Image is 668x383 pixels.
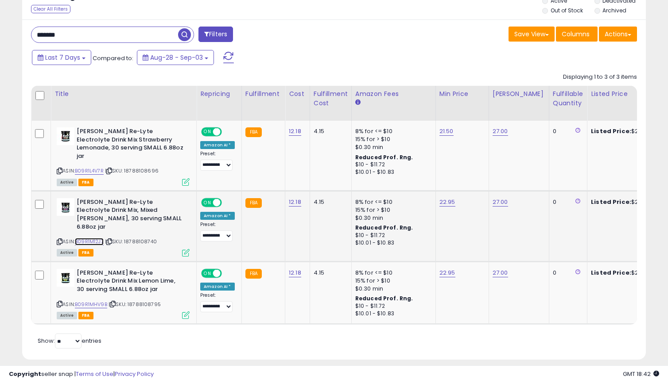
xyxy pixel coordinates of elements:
span: ON [202,128,213,136]
div: $10.01 - $10.83 [355,310,429,318]
div: Cost [289,89,306,99]
div: $23.96 [591,269,664,277]
span: OFF [221,128,235,136]
button: Save View [509,27,555,42]
small: Amazon Fees. [355,99,361,107]
a: 21.50 [439,127,454,136]
b: Listed Price: [591,127,631,135]
a: B09R1M12J7 [75,238,104,245]
div: $0.30 min [355,285,429,293]
button: Actions [599,27,637,42]
div: $10 - $11.72 [355,232,429,239]
button: Filters [198,27,233,42]
small: FBA [245,127,262,137]
button: Columns [556,27,598,42]
div: ASIN: [57,127,190,185]
span: All listings currently available for purchase on Amazon [57,179,77,186]
div: Preset: [200,222,235,241]
span: All listings currently available for purchase on Amazon [57,249,77,257]
div: Fulfillment Cost [314,89,348,108]
div: $23.44 [591,198,664,206]
div: 15% for > $10 [355,206,429,214]
div: [PERSON_NAME] [493,89,545,99]
small: FBA [245,198,262,208]
img: 41R8qFaAQ1L._SL40_.jpg [57,127,74,145]
div: Amazon AI * [200,283,235,291]
button: Aug-28 - Sep-03 [137,50,214,65]
div: Repricing [200,89,238,99]
div: $10.01 - $10.83 [355,169,429,176]
b: [PERSON_NAME] Re-Lyte Electrolyte Drink Mix Strawberry Lemonade, 30 serving SMALL 6.88oz jar [77,127,184,162]
img: 41JpxuSvPFL._SL40_.jpg [57,198,74,216]
span: OFF [221,269,235,277]
span: Columns [562,30,590,38]
a: 27.00 [493,198,508,207]
div: 15% for > $10 [355,135,429,143]
a: Terms of Use [76,370,113,378]
a: 12.18 [289,268,301,277]
label: Archived [602,7,626,14]
a: 22.95 [439,198,455,207]
a: 12.18 [289,198,301,207]
div: 8% for <= $10 [355,127,429,135]
a: 22.95 [439,268,455,277]
a: B09R1L4V7R [75,167,104,175]
span: FBA [78,179,93,186]
span: FBA [78,312,93,319]
div: $0.30 min [355,143,429,151]
div: 4.15 [314,198,345,206]
div: Displaying 1 to 3 of 3 items [563,73,637,81]
b: [PERSON_NAME] Re-Lyte Electrolyte Drink Mix, Mixed [PERSON_NAME], 30 serving SMALL 6.88oz jar [77,198,184,233]
span: | SKU: 18788108740 [105,238,157,245]
div: Min Price [439,89,485,99]
a: 27.00 [493,127,508,136]
a: B09R1MHV9B [75,301,107,308]
div: 15% for > $10 [355,277,429,285]
div: Fulfillment [245,89,281,99]
div: Clear All Filters [31,5,70,13]
a: Privacy Policy [115,370,154,378]
div: 8% for <= $10 [355,269,429,277]
strong: Copyright [9,370,41,378]
a: 12.18 [289,127,301,136]
span: | SKU: 18788108696 [105,167,159,174]
b: [PERSON_NAME] Re-Lyte Electrolyte Drink Mix Lemon Lime, 30 serving SMALL 6.88oz jar [77,269,184,296]
b: Reduced Prof. Rng. [355,224,413,231]
span: | SKU: 18788108795 [109,301,161,308]
span: 2025-09-11 18:42 GMT [623,370,659,378]
div: Fulfillable Quantity [553,89,583,108]
div: ASIN: [57,269,190,318]
div: $10.01 - $10.83 [355,239,429,247]
span: Aug-28 - Sep-03 [150,53,203,62]
span: Compared to: [93,54,133,62]
a: 27.00 [493,268,508,277]
div: 4.15 [314,127,345,135]
div: $22.00 [591,127,664,135]
label: Out of Stock [551,7,583,14]
div: $10 - $11.72 [355,161,429,169]
b: Listed Price: [591,268,631,277]
span: ON [202,199,213,206]
div: Preset: [200,151,235,171]
div: Title [54,89,193,99]
b: Listed Price: [591,198,631,206]
button: Last 7 Days [32,50,91,65]
span: Show: entries [38,337,101,345]
div: Amazon AI * [200,212,235,220]
small: FBA [245,269,262,279]
b: Reduced Prof. Rng. [355,153,413,161]
div: $10 - $11.72 [355,303,429,310]
div: 8% for <= $10 [355,198,429,206]
div: 4.15 [314,269,345,277]
div: Listed Price [591,89,668,99]
div: Amazon Fees [355,89,432,99]
div: 0 [553,198,580,206]
div: Amazon AI * [200,141,235,149]
span: All listings currently available for purchase on Amazon [57,312,77,319]
span: ON [202,269,213,277]
div: ASIN: [57,198,190,256]
div: seller snap | | [9,370,154,379]
div: $0.30 min [355,214,429,222]
div: 0 [553,127,580,135]
img: 417WtmjTykL._SL40_.jpg [57,269,74,287]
